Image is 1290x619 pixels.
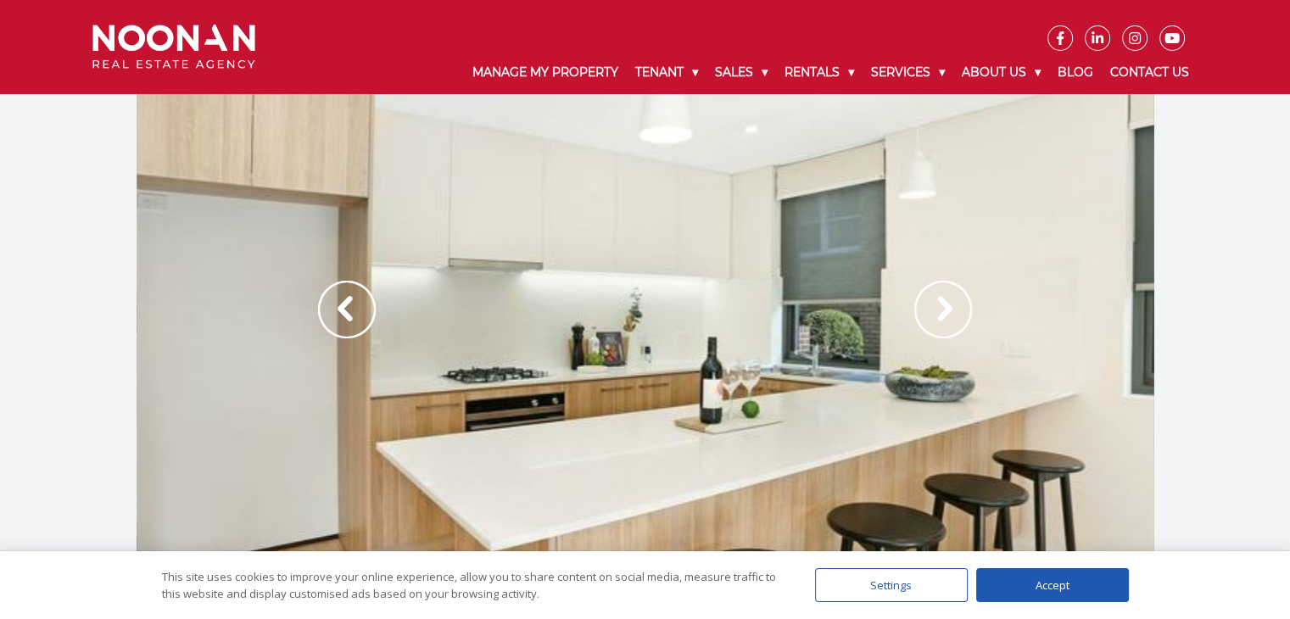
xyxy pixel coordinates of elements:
a: Tenant [627,51,706,94]
a: Services [863,51,953,94]
a: Manage My Property [464,51,627,94]
a: Contact Us [1102,51,1198,94]
a: Rentals [776,51,863,94]
a: About Us [953,51,1049,94]
img: Noonan Real Estate Agency [92,25,255,70]
div: Accept [976,568,1129,602]
a: Blog [1049,51,1102,94]
div: Settings [815,568,968,602]
a: Sales [706,51,776,94]
img: Arrow slider [318,281,376,338]
div: This site uses cookies to improve your online experience, allow you to share content on social me... [162,568,781,602]
img: Arrow slider [914,281,972,338]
